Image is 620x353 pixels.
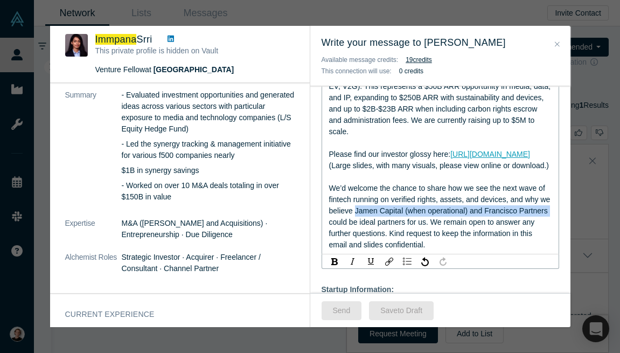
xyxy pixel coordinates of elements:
div: Undo [419,256,432,267]
a: [URL][DOMAIN_NAME] [450,150,530,158]
div: Link [382,256,396,267]
span: Available message credits: [322,56,399,64]
span: With patent-pending technology, our solution scales far beyond music into media, AI, carbon right... [329,59,553,136]
div: Underline [364,256,378,267]
img: Immpana Srri's Profile Image [65,34,88,57]
button: Saveto Draft [369,301,434,320]
h3: Write your message to [PERSON_NAME] [322,36,559,50]
p: - Evaluated investment opportunities and generated ideas across various sectors with particular e... [122,89,295,135]
b: 0 credits [399,67,423,75]
div: Redo [436,256,450,267]
dt: Expertise [65,218,122,252]
div: rdw-inline-control [326,256,380,267]
span: Immpana [95,34,137,45]
button: Send [322,301,362,320]
div: rdw-history-control [416,256,452,267]
span: Please find our investor glossy here: [329,150,451,158]
p: $1B in synergy savings [122,165,295,176]
span: We’d welcome the chance to share how we see the next wave of fintech running on verified rights, ... [329,184,553,249]
span: Srri [136,34,152,45]
h3: Current Experience [65,309,280,320]
div: rdw-toolbar [322,254,559,269]
dd: Strategic Investor · Acquirer · Freelancer / Consultant · Channel Partner [122,252,295,274]
div: rdw-list-control [398,256,416,267]
p: - Led the synergy tracking & management initiative for various f500 companies nearly [122,139,295,161]
div: rdw-link-control [380,256,398,267]
div: Italic [346,256,360,267]
button: Close [552,38,563,51]
span: M&A ([PERSON_NAME] and Acquisitions) · Entrepreneurship · Due Diligence [122,219,268,239]
span: Venture Fellow at [95,65,234,74]
p: - Worked on over 10 M&A deals totaling in over $150B in value [122,180,295,203]
dt: Summary [65,89,122,218]
div: Bold [328,256,342,267]
dt: Alchemist Roles [65,252,122,286]
a: [GEOGRAPHIC_DATA] [154,65,234,74]
div: Unordered [400,256,414,267]
button: 19credits [406,54,432,65]
span: (Large slides, with many visuals, please view online or download.) [329,161,549,170]
p: This private profile is hidden on Vault [95,45,264,57]
span: This connection will use: [322,67,392,75]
